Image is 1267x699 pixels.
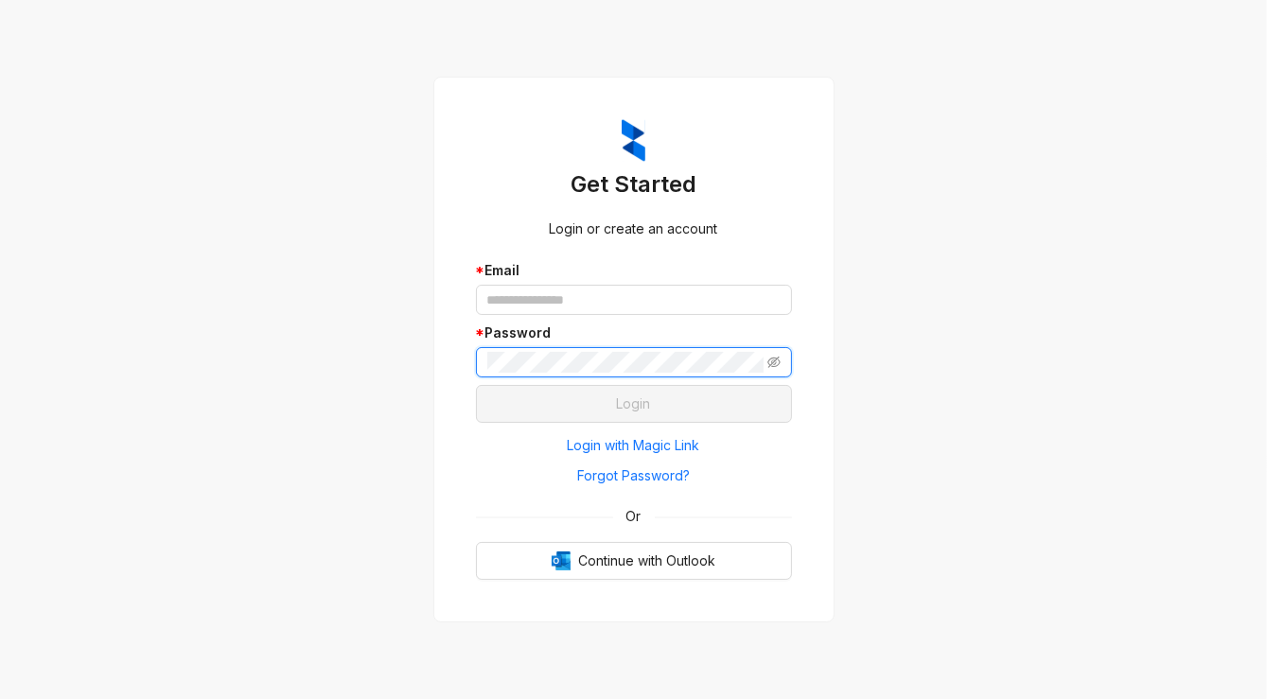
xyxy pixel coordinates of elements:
img: ZumaIcon [622,119,645,163]
img: Outlook [552,551,571,570]
span: Login with Magic Link [568,435,700,456]
span: Or [613,506,655,527]
h3: Get Started [476,169,792,200]
div: Password [476,323,792,343]
div: Email [476,260,792,281]
button: Forgot Password? [476,461,792,491]
button: Login [476,385,792,423]
span: Forgot Password? [577,465,690,486]
button: OutlookContinue with Outlook [476,542,792,580]
button: Login with Magic Link [476,430,792,461]
div: Login or create an account [476,218,792,239]
span: Continue with Outlook [578,550,715,571]
span: eye-invisible [767,356,781,369]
